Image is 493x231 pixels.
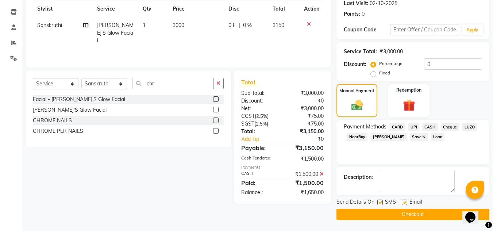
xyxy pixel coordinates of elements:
[236,135,290,143] a: Add Tip
[379,60,403,67] label: Percentage
[282,128,329,135] div: ₹3,150.00
[236,112,282,120] div: ( )
[241,164,324,170] div: Payments
[256,113,267,119] span: 2.5%
[282,143,329,152] div: ₹3,150.00
[282,155,329,163] div: ₹1,500.00
[241,120,254,127] span: SGST
[173,22,184,28] span: 3000
[344,173,373,181] div: Description:
[33,127,83,135] div: CHROME PER NAILS
[348,99,366,112] img: _cash.svg
[290,135,330,143] div: ₹0
[236,128,282,135] div: Total:
[339,88,374,94] label: Manual Payment
[282,189,329,196] div: ₹1,650.00
[239,22,240,29] span: |
[380,48,403,55] div: ₹3,000.00
[33,1,93,17] th: Stylist
[344,10,360,18] div: Points:
[441,123,459,131] span: Cheque
[282,170,329,178] div: ₹1,500.00
[282,120,329,128] div: ₹75.00
[236,143,282,152] div: Payable:
[336,209,489,220] button: Checkout
[236,170,282,178] div: CASH
[344,48,377,55] div: Service Total:
[236,97,282,105] div: Discount:
[431,133,445,141] span: Loan
[236,155,282,163] div: Cash Tendered:
[282,105,329,112] div: ₹3,000.00
[241,113,255,119] span: CGST
[168,1,224,17] th: Price
[410,133,428,141] span: SaveIN
[344,61,366,68] div: Discount:
[344,123,386,131] span: Payment Methods
[228,22,236,29] span: 0 F
[268,1,300,17] th: Total
[282,97,329,105] div: ₹0
[236,89,282,97] div: Sub Total:
[422,123,438,131] span: CASH
[33,96,125,103] div: Facial - [PERSON_NAME]'S Glow Facial
[344,26,390,34] div: Coupon Code
[282,178,329,187] div: ₹1,500.00
[362,10,365,18] div: 0
[409,198,422,207] span: Email
[396,87,421,93] label: Redemption
[370,133,407,141] span: [PERSON_NAME]
[347,133,367,141] span: NearBuy
[256,121,267,127] span: 2.5%
[390,24,459,35] input: Enter Offer / Coupon Code
[143,22,146,28] span: 1
[241,78,258,86] span: Total
[462,123,477,131] span: LUZO
[138,1,169,17] th: Qty
[37,22,62,28] span: Sanskruthi
[385,198,396,207] span: SMS
[224,1,268,17] th: Disc
[273,22,284,28] span: 3150
[389,123,405,131] span: CARD
[236,105,282,112] div: Net:
[132,78,213,89] input: Search or Scan
[300,1,324,17] th: Action
[243,22,252,29] span: 0 %
[399,98,419,113] img: _gift.svg
[97,22,134,44] span: [PERSON_NAME]'S Glow Facial
[408,123,419,131] span: UPI
[236,178,282,187] div: Paid:
[282,89,329,97] div: ₹3,000.00
[93,1,138,17] th: Service
[462,202,486,224] iframe: chat widget
[379,70,390,76] label: Fixed
[33,117,72,124] div: CHROME NAILS
[336,198,374,207] span: Send Details On
[236,189,282,196] div: Balance :
[282,112,329,120] div: ₹75.00
[236,120,282,128] div: ( )
[462,24,483,35] button: Apply
[33,106,107,114] div: [PERSON_NAME]'S Glow Facial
